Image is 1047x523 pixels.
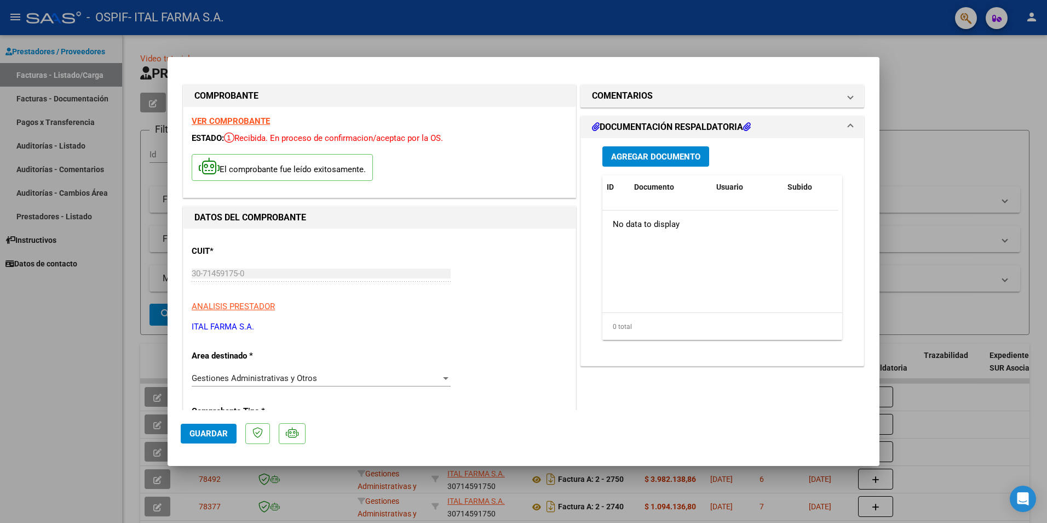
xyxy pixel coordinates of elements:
div: 0 total [602,313,842,340]
a: VER COMPROBANTE [192,116,270,126]
span: Guardar [189,429,228,439]
span: Documento [634,183,674,191]
h1: COMENTARIOS [592,89,653,103]
button: Agregar Documento [602,146,709,167]
div: No data to display [602,211,838,238]
p: CUIT [192,245,304,258]
mat-expansion-panel-header: COMENTARIOS [581,85,864,107]
div: DOCUMENTACIÓN RESPALDATORIA [581,138,864,366]
div: Open Intercom Messenger [1010,486,1036,512]
button: Guardar [181,424,237,444]
span: Usuario [716,183,743,191]
span: ID [607,183,614,191]
strong: COMPROBANTE [194,90,258,101]
span: Agregar Documento [611,152,700,162]
span: ESTADO: [192,133,224,143]
datatable-header-cell: Subido [783,175,838,199]
span: Recibida. En proceso de confirmacion/aceptac por la OS. [224,133,443,143]
p: Comprobante Tipo * [192,405,304,418]
p: El comprobante fue leído exitosamente. [192,154,373,181]
strong: DATOS DEL COMPROBANTE [194,212,306,223]
datatable-header-cell: Usuario [712,175,783,199]
datatable-header-cell: Documento [630,175,712,199]
p: ITAL FARMA S.A. [192,321,567,333]
span: ANALISIS PRESTADOR [192,302,275,311]
datatable-header-cell: Acción [838,175,893,199]
p: Area destinado * [192,350,304,362]
h1: DOCUMENTACIÓN RESPALDATORIA [592,121,751,134]
span: Subido [787,183,812,191]
span: Gestiones Administrativas y Otros [192,373,317,383]
datatable-header-cell: ID [602,175,630,199]
mat-expansion-panel-header: DOCUMENTACIÓN RESPALDATORIA [581,116,864,138]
